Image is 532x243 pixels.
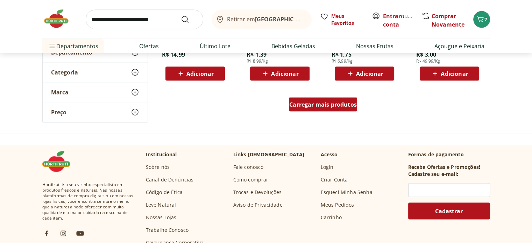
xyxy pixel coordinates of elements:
[321,164,334,171] a: Login
[146,227,189,234] a: Trabalhe Conosco
[383,12,414,29] span: ou
[356,71,383,77] span: Adicionar
[356,42,393,50] a: Nossas Frutas
[181,15,198,24] button: Submit Search
[420,67,479,81] button: Adicionar
[331,13,363,27] span: Meus Favoritos
[289,102,357,107] span: Carregar mais produtos
[42,151,77,172] img: Hortifruti
[331,51,351,58] span: R$ 1,75
[321,214,342,221] a: Carrinho
[146,164,170,171] a: Sobre nós
[289,98,357,114] a: Carregar mais produtos
[48,38,56,55] button: Menu
[321,189,373,196] a: Esqueci Minha Senha
[51,109,66,116] span: Preço
[250,67,310,81] button: Adicionar
[271,42,315,50] a: Bebidas Geladas
[331,58,353,64] span: R$ 6,99/Kg
[434,42,484,50] a: Açougue e Peixaria
[86,10,203,29] input: search
[416,58,440,64] span: R$ 49,99/Kg
[484,16,487,23] span: 7
[42,229,51,238] img: fb
[383,12,401,20] a: Entrar
[51,89,69,96] span: Marca
[76,229,84,238] img: ytb
[432,12,464,28] a: Comprar Novamente
[408,203,490,220] button: Cadastrar
[51,69,78,76] span: Categoria
[255,15,373,23] b: [GEOGRAPHIC_DATA]/[GEOGRAPHIC_DATA]
[247,51,267,58] span: R$ 1,39
[42,8,77,29] img: Hortifruti
[441,71,468,77] span: Adicionar
[146,214,177,221] a: Nossas Lojas
[408,151,490,158] p: Formas de pagamento
[233,201,283,208] a: Aviso de Privacidade
[321,176,348,183] a: Criar Conta
[42,182,135,221] span: Hortifruti é o seu vizinho especialista em produtos frescos e naturais. Nas nossas plataformas de...
[146,176,194,183] a: Canal de Denúncias
[59,229,68,238] img: ig
[227,16,304,22] span: Retirar em
[435,208,463,214] span: Cadastrar
[335,67,394,81] button: Adicionar
[51,49,92,56] span: Departamento
[233,189,282,196] a: Trocas e Devoluções
[43,83,148,102] button: Marca
[473,11,490,28] button: Carrinho
[233,164,264,171] a: Fale conosco
[186,71,214,77] span: Adicionar
[165,67,225,81] button: Adicionar
[383,12,421,28] a: Criar conta
[247,58,268,64] span: R$ 8,99/Kg
[48,38,98,55] span: Departamentos
[146,189,183,196] a: Código de Ética
[271,71,298,77] span: Adicionar
[321,151,338,158] p: Acesso
[320,13,363,27] a: Meus Favoritos
[162,51,185,58] span: R$ 14,99
[200,42,230,50] a: Último Lote
[416,51,436,58] span: R$ 3,00
[146,151,177,158] p: Institucional
[233,151,305,158] p: Links [DEMOGRAPHIC_DATA]
[408,164,480,171] h3: Receba Ofertas e Promoções!
[43,63,148,82] button: Categoria
[139,42,159,50] a: Ofertas
[321,201,354,208] a: Meus Pedidos
[146,201,176,208] a: Leve Natural
[233,176,269,183] a: Como comprar
[43,102,148,122] button: Preço
[212,10,312,29] button: Retirar em[GEOGRAPHIC_DATA]/[GEOGRAPHIC_DATA]
[408,171,458,178] h3: Cadastre seu e-mail:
